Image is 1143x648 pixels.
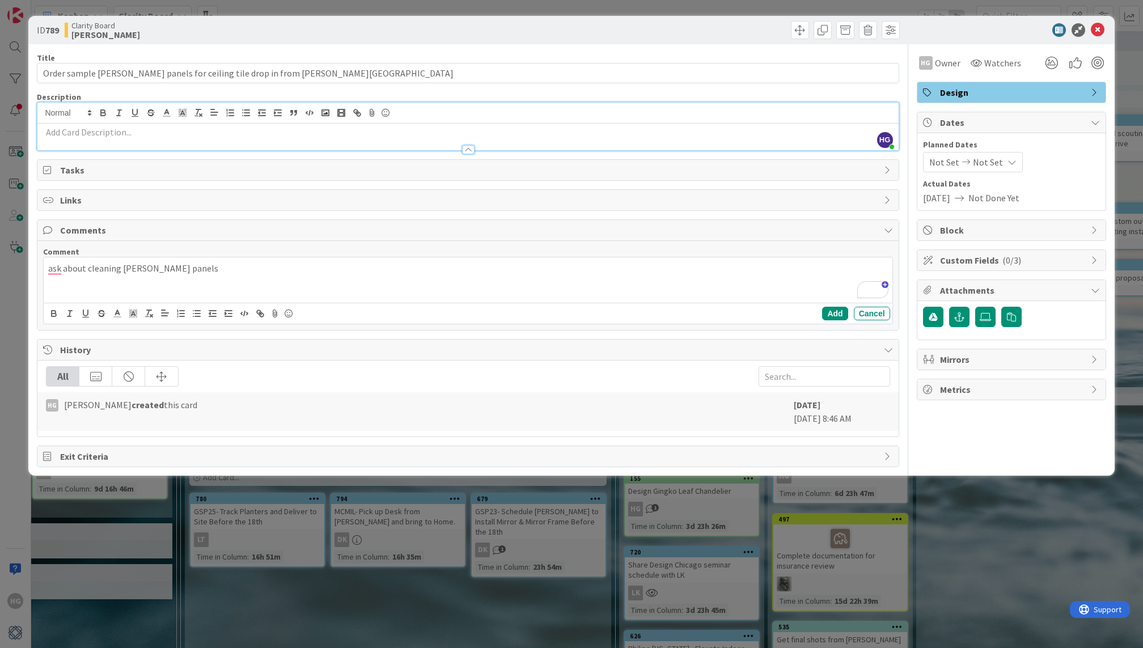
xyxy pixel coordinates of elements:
[44,257,892,303] div: To enrich screen reader interactions, please activate Accessibility in Grammarly extension settings
[71,21,140,30] span: Clarity Board
[64,398,197,412] span: [PERSON_NAME] this card
[60,223,878,237] span: Comments
[923,139,1100,151] span: Planned Dates
[43,247,79,257] span: Comment
[973,155,1003,169] span: Not Set
[759,366,890,387] input: Search...
[923,178,1100,190] span: Actual Dates
[929,155,959,169] span: Not Set
[940,86,1085,99] span: Design
[822,307,848,320] button: Add
[37,92,81,102] span: Description
[60,163,878,177] span: Tasks
[935,56,960,70] span: Owner
[24,2,52,15] span: Support
[940,353,1085,366] span: Mirrors
[48,262,887,275] p: ask about cleaning [PERSON_NAME] panels
[45,24,59,36] b: 789
[1002,255,1021,266] span: ( 0/3 )
[919,56,933,70] div: HG
[37,53,55,63] label: Title
[940,283,1085,297] span: Attachments
[794,399,820,410] b: [DATE]
[940,253,1085,267] span: Custom Fields
[46,367,79,386] div: All
[854,307,890,320] button: Cancel
[60,343,878,357] span: History
[794,398,890,425] div: [DATE] 8:46 AM
[60,193,878,207] span: Links
[940,223,1085,237] span: Block
[940,116,1085,129] span: Dates
[71,30,140,39] b: [PERSON_NAME]
[984,56,1021,70] span: Watchers
[940,383,1085,396] span: Metrics
[923,191,950,205] span: [DATE]
[46,399,58,412] div: HG
[968,191,1019,205] span: Not Done Yet
[132,399,164,410] b: created
[60,450,878,463] span: Exit Criteria
[877,132,893,148] span: HG
[37,23,59,37] span: ID
[37,63,899,83] input: type card name here...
